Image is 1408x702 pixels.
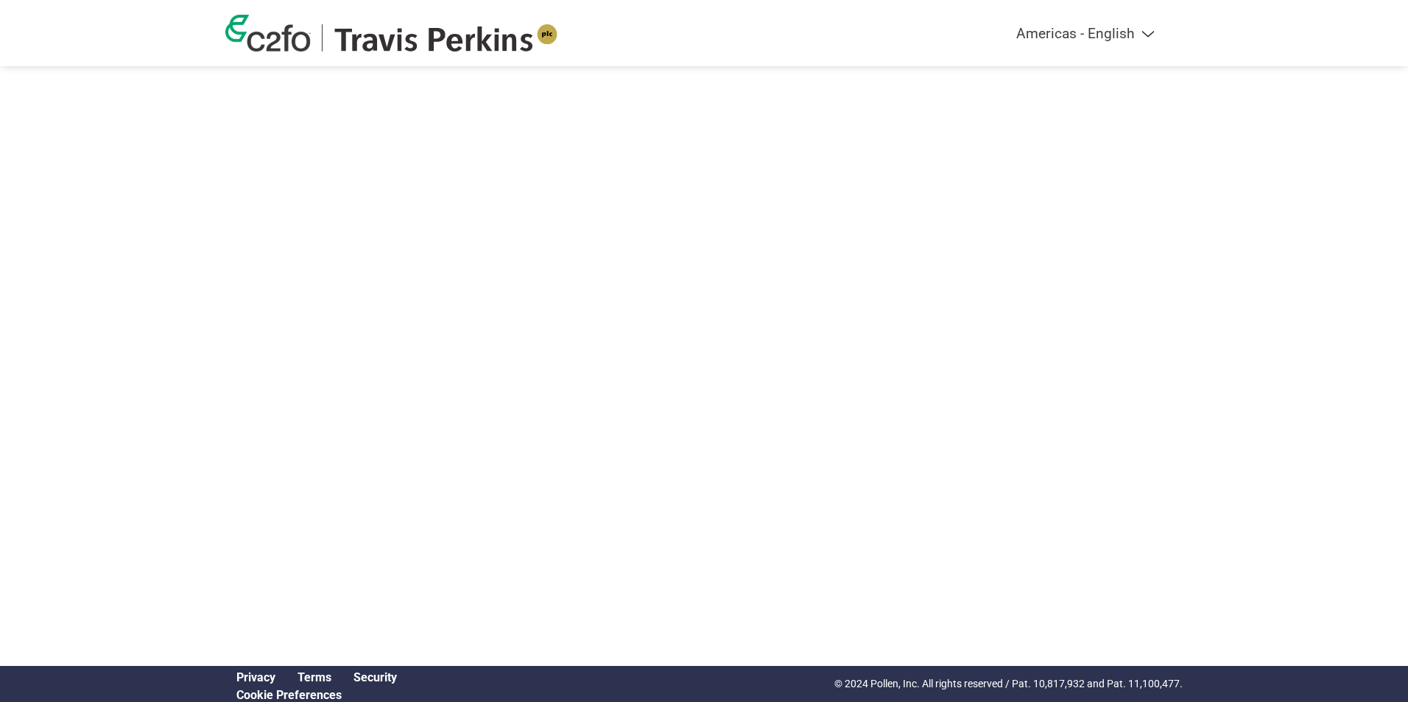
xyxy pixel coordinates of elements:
a: Security [353,670,397,684]
a: Cookie Preferences, opens a dedicated popup modal window [236,688,342,702]
p: © 2024 Pollen, Inc. All rights reserved / Pat. 10,817,932 and Pat. 11,100,477. [834,676,1183,692]
a: Privacy [236,670,275,684]
a: Terms [298,670,331,684]
img: Travis Perkins [334,24,558,52]
div: Open Cookie Preferences Modal [225,688,408,702]
img: c2fo logo [225,15,311,52]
